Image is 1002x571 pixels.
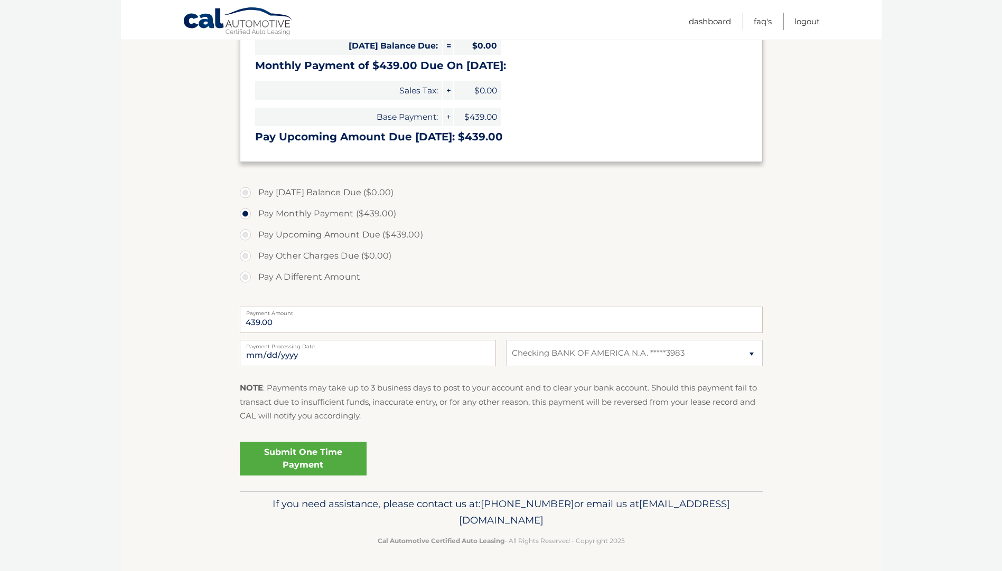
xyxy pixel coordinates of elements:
[240,307,763,333] input: Payment Amount
[754,13,772,30] a: FAQ's
[255,59,747,72] h3: Monthly Payment of $439.00 Due On [DATE]:
[443,108,453,126] span: +
[183,7,294,37] a: Cal Automotive
[378,537,504,545] strong: Cal Automotive Certified Auto Leasing
[794,13,820,30] a: Logout
[240,245,763,267] label: Pay Other Charges Due ($0.00)
[240,340,496,366] input: Payment Date
[240,182,763,203] label: Pay [DATE] Balance Due ($0.00)
[240,203,763,224] label: Pay Monthly Payment ($439.00)
[255,36,442,55] span: [DATE] Balance Due:
[255,81,442,100] span: Sales Tax:
[454,108,501,126] span: $439.00
[255,108,442,126] span: Base Payment:
[255,130,747,144] h3: Pay Upcoming Amount Due [DATE]: $439.00
[481,498,574,510] span: [PHONE_NUMBER]
[240,307,763,315] label: Payment Amount
[443,81,453,100] span: +
[240,224,763,245] label: Pay Upcoming Amount Due ($439.00)
[247,496,756,529] p: If you need assistance, please contact us at: or email us at
[247,535,756,546] p: - All Rights Reserved - Copyright 2025
[689,13,731,30] a: Dashboard
[240,340,496,348] label: Payment Processing Date
[240,267,763,288] label: Pay A Different Amount
[240,442,367,475] a: Submit One Time Payment
[454,36,501,55] span: $0.00
[454,81,501,100] span: $0.00
[443,36,453,55] span: =
[240,383,263,393] strong: NOTE
[240,381,763,423] p: : Payments may take up to 3 business days to post to your account and to clear your bank account....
